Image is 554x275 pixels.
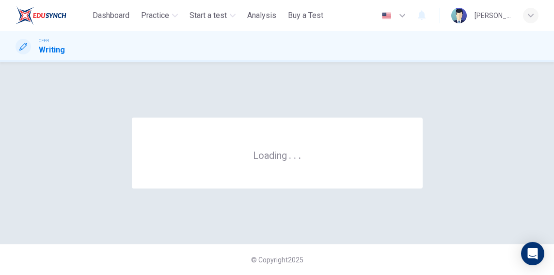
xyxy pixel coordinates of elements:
[288,146,292,162] h6: .
[288,10,323,21] span: Buy a Test
[16,6,66,25] img: ELTC logo
[380,12,393,19] img: en
[251,256,303,264] span: © Copyright 2025
[243,7,280,24] button: Analysis
[451,8,467,23] img: Profile picture
[39,37,49,44] span: CEFR
[16,6,89,25] a: ELTC logo
[39,44,65,56] h1: Writing
[186,7,239,24] button: Start a test
[253,149,301,161] h6: Loading
[521,242,544,265] div: Open Intercom Messenger
[247,10,276,21] span: Analysis
[93,10,129,21] span: Dashboard
[137,7,182,24] button: Practice
[293,146,297,162] h6: .
[475,10,511,21] div: [PERSON_NAME] KPM-Guru
[298,146,301,162] h6: .
[190,10,227,21] span: Start a test
[141,10,169,21] span: Practice
[284,7,327,24] button: Buy a Test
[89,7,133,24] button: Dashboard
